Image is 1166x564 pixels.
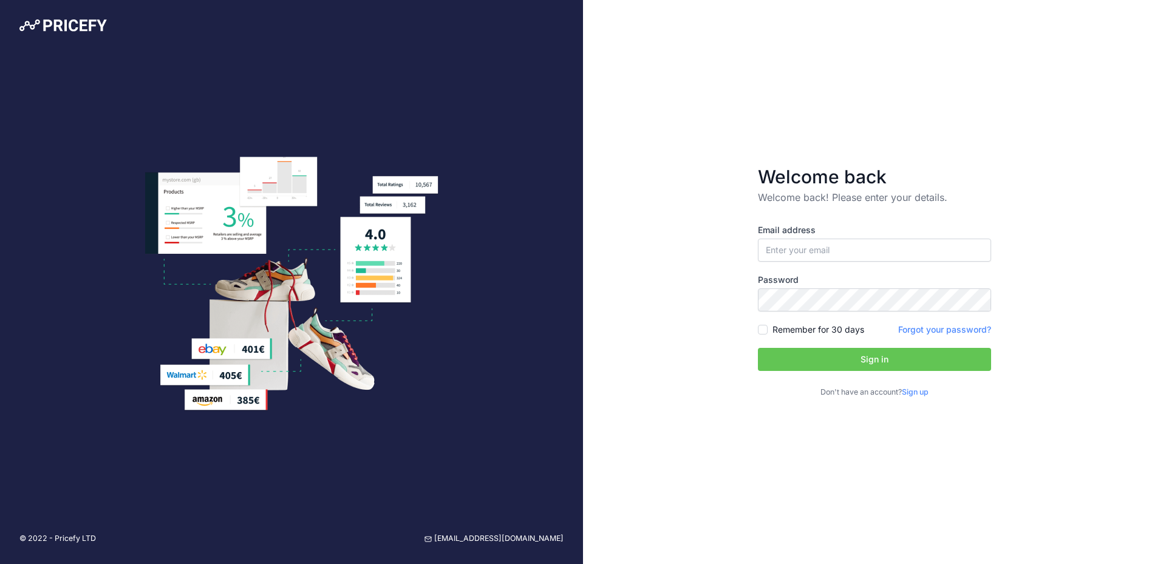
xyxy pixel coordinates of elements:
[772,324,864,336] label: Remember for 30 days
[758,348,991,371] button: Sign in
[758,166,991,188] h3: Welcome back
[758,274,991,286] label: Password
[424,533,564,545] a: [EMAIL_ADDRESS][DOMAIN_NAME]
[758,387,991,398] p: Don't have an account?
[758,190,991,205] p: Welcome back! Please enter your details.
[758,224,991,236] label: Email address
[898,324,991,335] a: Forgot your password?
[19,533,96,545] p: © 2022 - Pricefy LTD
[758,239,991,262] input: Enter your email
[19,19,107,32] img: Pricefy
[902,387,929,396] a: Sign up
